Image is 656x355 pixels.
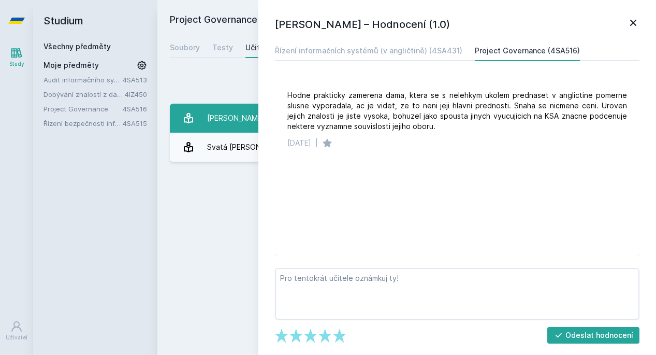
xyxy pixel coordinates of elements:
div: Study [9,60,24,68]
a: 4IZ450 [125,90,147,98]
div: Testy [212,42,233,53]
div: Soubory [170,42,200,53]
div: Svatá [PERSON_NAME] [207,137,287,158]
a: Svatá [PERSON_NAME] 1 hodnocení 1.0 [170,133,644,162]
a: Uživatel [2,315,31,347]
a: [PERSON_NAME] 1 hodnocení 3.0 [170,104,644,133]
a: 4SA513 [123,76,147,84]
h2: Project Governance (4SA516) [170,12,524,29]
a: Testy [212,37,233,58]
div: Uživatel [6,334,27,342]
a: 4SA516 [123,105,147,113]
a: Project Governance [43,104,123,114]
span: Moje předměty [43,60,99,70]
div: [PERSON_NAME] [207,108,265,129]
div: [DATE] [287,138,311,148]
a: Dobývání znalostí z databází [43,89,125,100]
a: Audit informačního systému [43,75,123,85]
a: Řízení bezpečnosti informačních systémů [43,118,123,129]
div: Hodne prakticky zamerena dama, ktera se s nelehkym ukolem prednaset v anglictine pomerne slusne v... [287,90,627,132]
a: Všechny předměty [43,42,111,51]
a: Učitelé [245,37,271,58]
a: Study [2,41,31,73]
a: 4SA515 [123,119,147,127]
div: | [315,138,318,148]
a: Soubory [170,37,200,58]
div: Učitelé [245,42,271,53]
